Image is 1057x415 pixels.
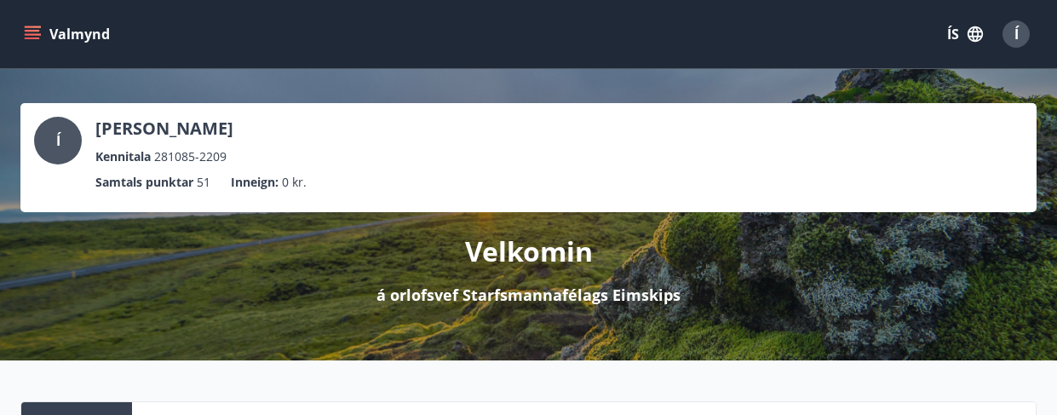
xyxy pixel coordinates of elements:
button: ÍS [938,19,992,49]
p: Inneign : [231,173,279,192]
span: 281085-2209 [154,147,227,166]
p: Velkomin [465,233,593,270]
button: menu [20,19,117,49]
span: Í [56,131,60,150]
p: á orlofsvef Starfsmannafélags Eimskips [376,284,681,306]
p: Kennitala [95,147,151,166]
span: 0 kr. [282,173,307,192]
span: Í [1014,25,1019,43]
p: [PERSON_NAME] [95,117,233,141]
button: Í [996,14,1037,55]
p: Samtals punktar [95,173,193,192]
span: 51 [197,173,210,192]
